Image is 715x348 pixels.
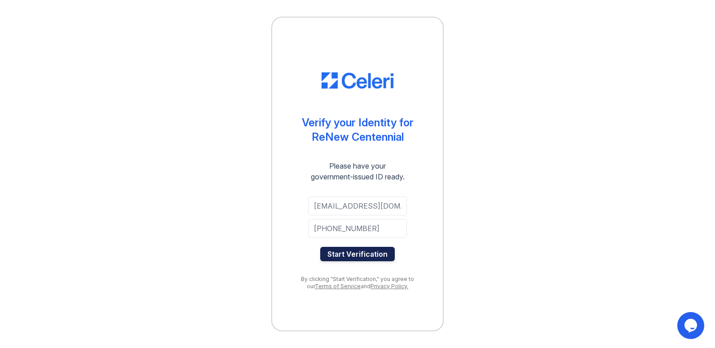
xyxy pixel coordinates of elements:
[322,72,393,89] img: CE_Logo_Blue-a8612792a0a2168367f1c8372b55b34899dd931a85d93a1a3d3e32e68fde9ad4.png
[315,283,361,290] a: Terms of Service
[308,219,407,238] input: Phone
[290,276,425,290] div: By clicking "Start Verification," you agree to our and
[308,196,407,215] input: Email
[302,116,414,144] div: Verify your Identity for ReNew Centennial
[320,247,395,261] button: Start Verification
[677,312,706,339] iframe: chat widget
[295,161,421,182] div: Please have your government-issued ID ready.
[371,283,408,290] a: Privacy Policy.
